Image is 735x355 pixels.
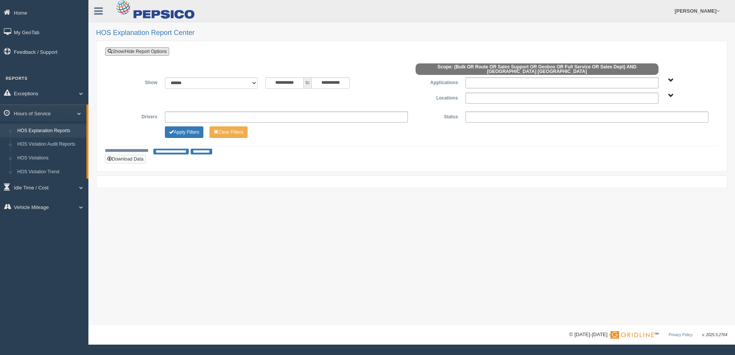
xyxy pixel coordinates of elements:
[668,333,692,337] a: Privacy Policy
[14,151,86,165] a: HOS Violations
[165,126,203,138] button: Change Filter Options
[105,155,146,163] button: Download Data
[416,63,659,75] span: Scope: (Bulk OR Route OR Sales Support OR Geobox OR Full Service OR Sales Dept) AND [GEOGRAPHIC_D...
[569,331,727,339] div: © [DATE]-[DATE] - ™
[304,77,311,89] span: to
[610,331,654,339] img: Gridline
[702,333,727,337] span: v. 2025.5.2764
[14,138,86,151] a: HOS Violation Audit Reports
[14,165,86,179] a: HOS Violation Trend
[111,77,161,86] label: Show
[210,126,248,138] button: Change Filter Options
[412,93,462,102] label: Locations
[412,77,462,86] label: Applications
[96,29,727,37] h2: HOS Explanation Report Center
[111,111,161,121] label: Drivers
[105,47,169,56] a: Show/Hide Report Options
[14,124,86,138] a: HOS Explanation Reports
[412,111,462,121] label: Status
